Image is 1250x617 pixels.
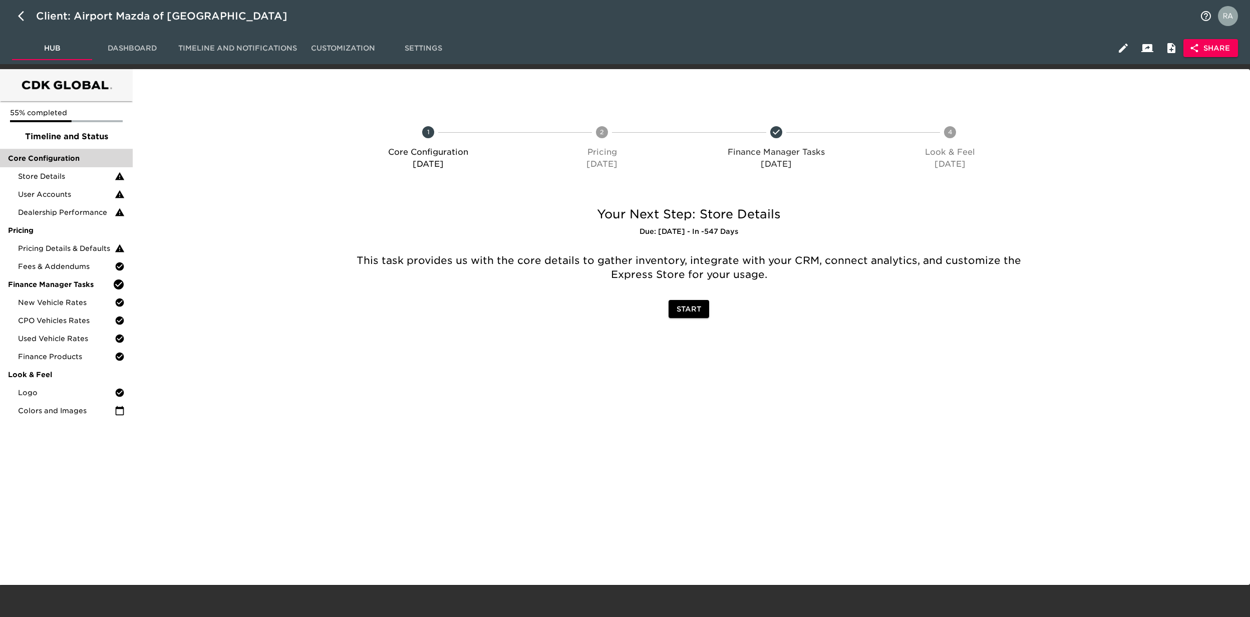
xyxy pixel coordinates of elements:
span: Finance Manager Tasks [8,279,113,289]
p: Finance Manager Tasks [693,146,859,158]
span: Customization [309,42,377,55]
span: Timeline and Status [8,131,125,143]
p: [DATE] [345,158,511,170]
img: Profile [1218,6,1238,26]
span: Logo [18,388,115,398]
span: Colors and Images [18,406,115,416]
span: Used Vehicle Rates [18,334,115,344]
p: [DATE] [693,158,859,170]
span: Pricing [8,225,125,235]
button: Client View [1135,36,1159,60]
button: Start [669,300,709,319]
span: CPO Vehicles Rates [18,316,115,326]
p: Look & Feel [867,146,1033,158]
span: Start [677,303,701,316]
p: [DATE] [519,158,685,170]
span: Hub [18,42,86,55]
span: Finance Products [18,352,115,362]
span: New Vehicle Rates [18,297,115,307]
text: 1 [427,128,429,136]
span: User Accounts [18,189,115,199]
h5: Your Next Step: Store Details [329,206,1049,222]
span: Dashboard [98,42,166,55]
span: Share [1191,42,1230,55]
span: Dealership Performance [18,207,115,217]
button: Internal Notes and Comments [1159,36,1183,60]
p: [DATE] [867,158,1033,170]
p: Pricing [519,146,685,158]
span: This task provides us with the core details to gather inventory, integrate with your CRM, connect... [357,254,1024,280]
span: Timeline and Notifications [178,42,297,55]
text: 2 [600,128,604,136]
button: notifications [1194,4,1218,28]
div: Client: Airport Mazda of [GEOGRAPHIC_DATA] [36,8,301,24]
span: Pricing Details & Defaults [18,243,115,253]
span: Settings [389,42,457,55]
p: Core Configuration [345,146,511,158]
h6: Due: [DATE] - In -547 Days [329,226,1049,237]
span: Look & Feel [8,370,125,380]
span: Core Configuration [8,153,125,163]
span: Fees & Addendums [18,261,115,271]
text: 4 [948,128,952,136]
button: Share [1183,39,1238,58]
button: Edit Hub [1111,36,1135,60]
p: 55% completed [10,108,123,118]
span: Store Details [18,171,115,181]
